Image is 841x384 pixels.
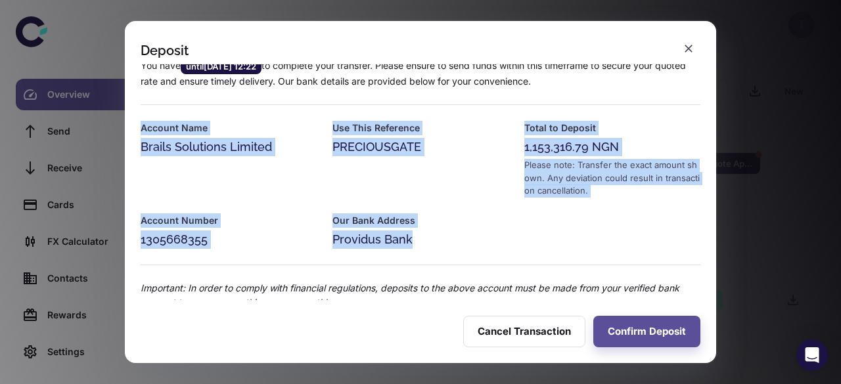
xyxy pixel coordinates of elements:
h6: Use This Reference [332,121,509,135]
h6: Account Name [141,121,317,135]
div: Open Intercom Messenger [796,339,828,371]
h6: Total to Deposit [524,121,700,135]
h6: Our Bank Address [332,213,509,228]
div: Providus Bank [332,230,509,249]
div: Brails Solutions Limited [141,138,317,156]
p: Important: In order to comply with financial regulations, deposits to the above account must be m... [141,281,700,310]
div: Deposit [141,43,189,58]
button: Confirm Deposit [593,316,700,347]
div: Please note: Transfer the exact amount shown. Any deviation could result in transaction cancellat... [524,159,700,198]
button: Cancel Transaction [463,316,585,347]
div: 1305668355 [141,230,317,249]
span: until [DATE] 12:22 [181,60,261,73]
h6: Account Number [141,213,317,228]
div: PRECIOUSGATE [332,138,509,156]
p: You have to complete your transfer. Please ensure to send funds within this timeframe to secure y... [141,58,700,89]
div: 1,153,316.79 NGN [524,138,700,156]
